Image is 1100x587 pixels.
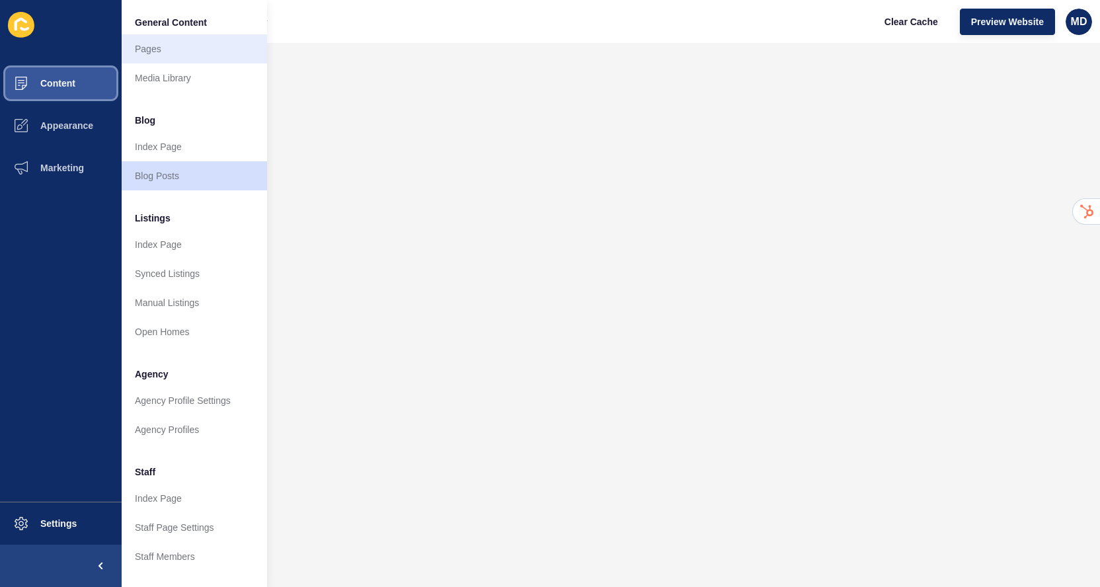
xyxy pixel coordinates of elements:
[960,9,1055,35] button: Preview Website
[884,15,938,28] span: Clear Cache
[135,465,155,479] span: Staff
[135,114,155,127] span: Blog
[873,9,949,35] button: Clear Cache
[1071,15,1087,28] span: MD
[122,288,267,317] a: Manual Listings
[122,132,267,161] a: Index Page
[122,230,267,259] a: Index Page
[135,368,169,381] span: Agency
[135,212,171,225] span: Listings
[122,386,267,415] a: Agency Profile Settings
[122,317,267,346] a: Open Homes
[122,34,267,63] a: Pages
[122,542,267,571] a: Staff Members
[122,513,267,542] a: Staff Page Settings
[122,63,267,93] a: Media Library
[971,15,1044,28] span: Preview Website
[135,16,207,29] span: General Content
[122,161,267,190] a: Blog Posts
[122,415,267,444] a: Agency Profiles
[122,484,267,513] a: Index Page
[122,259,267,288] a: Synced Listings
